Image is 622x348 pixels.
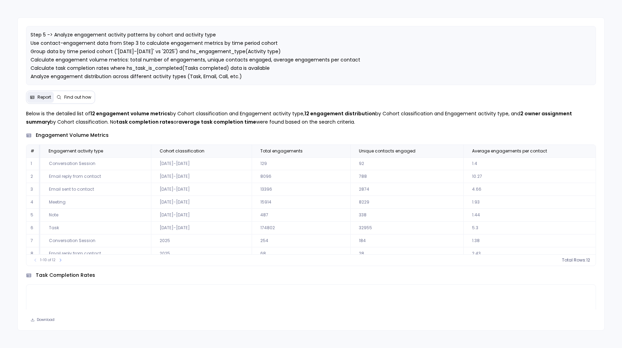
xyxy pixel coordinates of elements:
td: 1.93 [463,196,596,209]
td: 7 [26,234,40,247]
td: [DATE]-[DATE] [151,209,252,222]
td: Task [40,222,151,234]
td: 28 [350,247,463,260]
td: 338 [350,209,463,222]
span: Report [37,94,51,100]
td: Conversation Session [40,157,151,170]
span: 12 [586,257,590,263]
button: Report [27,92,54,103]
td: Email sent to contact [40,183,151,196]
td: Email reply from contact [40,247,151,260]
td: 8229 [350,196,463,209]
td: [DATE]-[DATE] [151,222,252,234]
td: 10.27 [463,170,596,183]
td: 13396 [252,183,350,196]
span: 1-10 of 12 [40,257,56,263]
td: 2874 [350,183,463,196]
td: 8096 [252,170,350,183]
span: engagement volume metrics [36,132,109,139]
td: 8 [26,247,40,260]
td: 184 [350,234,463,247]
span: # [31,148,34,154]
span: Step 5 -> Analyze engagement activity patterns by cohort and activity type Use contact-engagement... [31,31,360,97]
span: Average engagements per contact [472,148,547,154]
td: 2 [26,170,40,183]
span: Find out how [64,94,91,100]
td: 32955 [350,222,463,234]
span: Total Rows: [562,257,586,263]
strong: 12 engagement distribution [304,110,375,117]
strong: average task completion time [178,118,256,125]
span: Download [37,317,54,322]
td: 2.43 [463,247,596,260]
p: Below is the detailed list of by Cohort classification and Engagement activity type, by Cohort cl... [26,109,596,126]
td: Meeting [40,196,151,209]
td: [DATE]-[DATE] [151,157,252,170]
td: 1 [26,157,40,170]
td: 4 [26,196,40,209]
td: Email reply from contact [40,170,151,183]
td: 5.3 [463,222,596,234]
td: 1.44 [463,209,596,222]
strong: task completion rates [116,118,174,125]
span: Engagement activity type [49,148,103,154]
span: task completion rates [36,272,95,279]
strong: 12 engagement volume metrics [90,110,170,117]
td: 788 [350,170,463,183]
span: Cohort classification [160,148,204,154]
td: 2025 [151,234,252,247]
td: 1.38 [463,234,596,247]
button: Find out how [54,92,94,103]
td: 487 [252,209,350,222]
td: 174802 [252,222,350,234]
td: 254 [252,234,350,247]
td: 15914 [252,196,350,209]
button: Download [26,315,59,325]
td: 68 [252,247,350,260]
td: 5 [26,209,40,222]
td: 3 [26,183,40,196]
td: [DATE]-[DATE] [151,170,252,183]
td: [DATE]-[DATE] [151,196,252,209]
td: Conversation Session [40,234,151,247]
td: 129 [252,157,350,170]
td: 92 [350,157,463,170]
td: 6 [26,222,40,234]
td: 2025 [151,247,252,260]
span: Unique contacts engaged [359,148,415,154]
td: 4.66 [463,183,596,196]
td: 1.4 [463,157,596,170]
td: Note [40,209,151,222]
span: Total engagements [260,148,303,154]
td: [DATE]-[DATE] [151,183,252,196]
